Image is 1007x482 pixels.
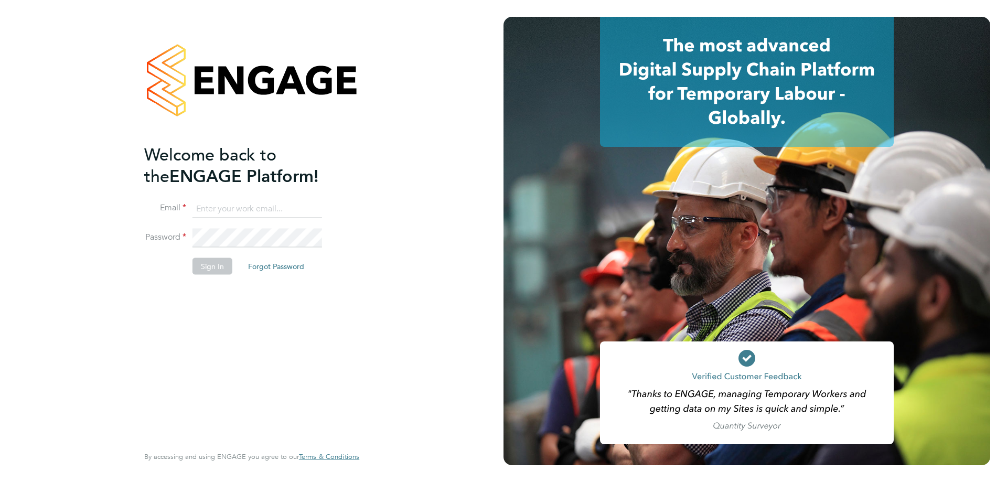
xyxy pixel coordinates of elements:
span: By accessing and using ENGAGE you agree to our [144,452,359,461]
input: Enter your work email... [192,199,322,218]
span: Welcome back to the [144,144,276,186]
button: Sign In [192,258,232,275]
label: Password [144,232,186,243]
a: Terms & Conditions [299,453,359,461]
h2: ENGAGE Platform! [144,144,349,187]
button: Forgot Password [240,258,313,275]
label: Email [144,202,186,213]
